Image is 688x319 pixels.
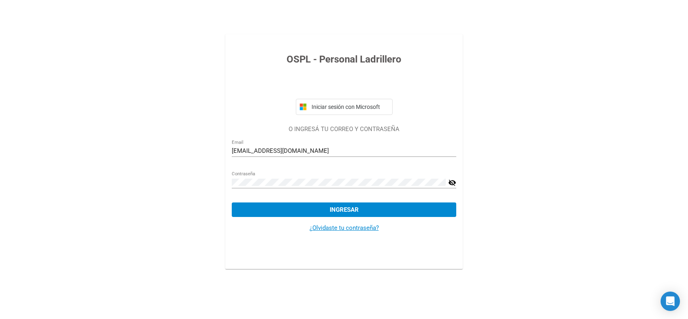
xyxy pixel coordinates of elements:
[448,178,456,188] mat-icon: visibility_off
[330,206,359,213] span: Ingresar
[232,125,456,134] p: O INGRESÁ TU CORREO Y CONTRASEÑA
[296,99,393,115] button: Iniciar sesión con Microsoft
[232,52,456,67] h3: OSPL - Personal Ladrillero
[661,292,680,311] div: Open Intercom Messenger
[310,224,379,231] a: ¿Olvidaste tu contraseña?
[310,104,389,110] span: Iniciar sesión con Microsoft
[292,75,397,93] iframe: Botón de Acceder con Google
[232,202,456,217] button: Ingresar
